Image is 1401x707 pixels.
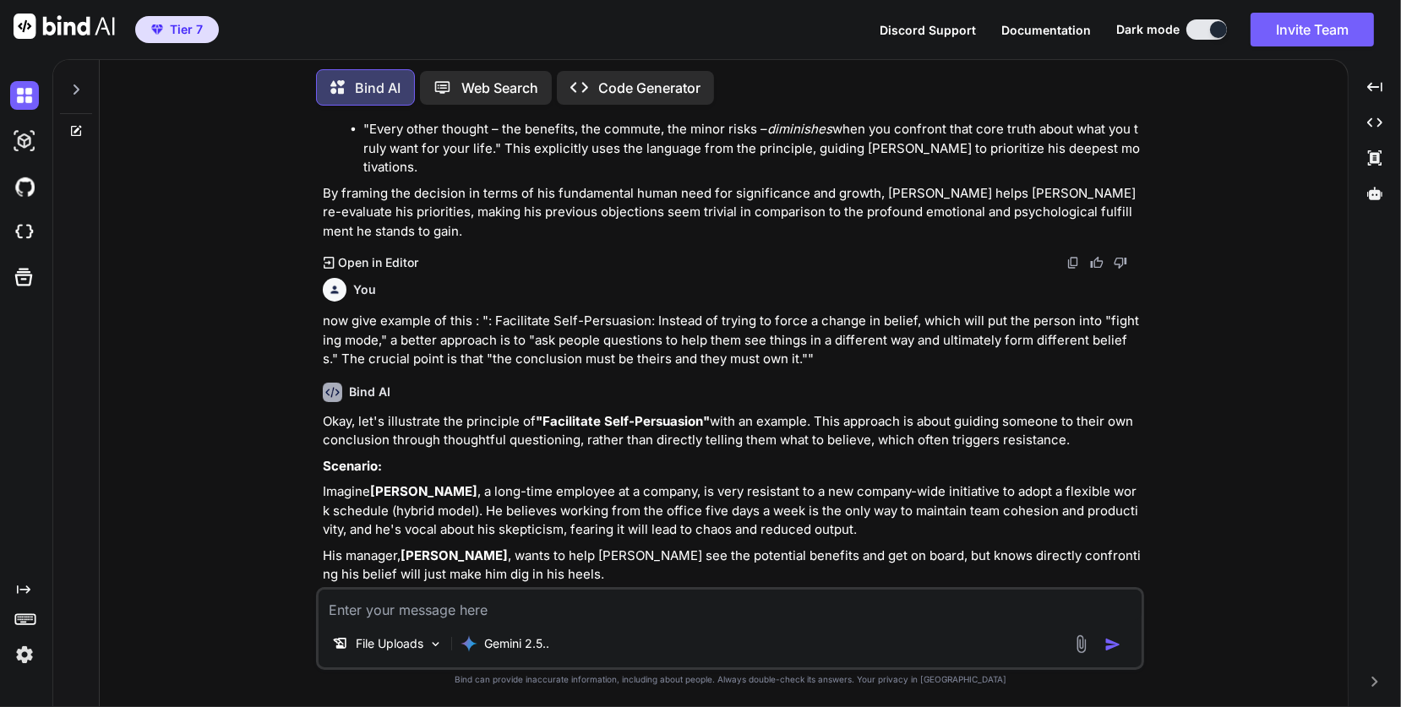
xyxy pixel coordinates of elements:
button: Invite Team [1251,13,1374,46]
img: Gemini 2.5 flash [461,635,477,652]
img: premium [151,24,163,35]
em: diminishes [767,121,832,137]
p: By framing the decision in terms of his fundamental human need for significance and growth, [PERS... [323,184,1141,242]
span: Documentation [1001,23,1091,37]
p: now give example of this : ": Facilitate Self-Persuasion: Instead of trying to force a change in ... [323,312,1141,369]
img: githubDark [10,172,39,201]
span: Dark mode [1116,21,1180,38]
img: settings [10,640,39,669]
img: cloudideIcon [10,218,39,247]
p: Gemini 2.5.. [484,635,549,652]
p: Web Search [461,78,538,98]
img: darkChat [10,81,39,110]
img: like [1090,256,1104,269]
strong: "Facilitate Self-Persuasion" [536,413,710,429]
strong: [PERSON_NAME] [370,483,477,499]
img: Bind AI [14,14,115,39]
li: "Every other thought – the benefits, the commute, the minor risks – when you confront that core t... [363,120,1141,177]
img: dislike [1114,256,1127,269]
img: darkAi-studio [10,127,39,155]
h6: Bind AI [349,383,390,400]
p: Bind can provide inaccurate information, including about people. Always double-check its answers.... [316,673,1144,686]
button: Documentation [1001,21,1091,39]
img: copy [1066,256,1080,269]
p: His manager, , wants to help [PERSON_NAME] see the potential benefits and get on board, but knows... [323,547,1141,585]
span: Discord Support [880,23,976,37]
p: Okay, let's illustrate the principle of with an example. This approach is about guiding someone t... [323,412,1141,450]
button: Discord Support [880,21,976,39]
p: Bind AI [355,78,401,98]
p: Imagine , a long-time employee at a company, is very resistant to a new company-wide initiative t... [323,482,1141,540]
span: Tier 7 [170,21,203,38]
strong: Scenario: [323,458,382,474]
strong: [PERSON_NAME] [401,547,508,563]
button: premiumTier 7 [135,16,219,43]
h6: You [353,281,376,298]
img: attachment [1071,634,1091,654]
p: File Uploads [356,635,423,652]
p: Open in Editor [338,254,418,271]
img: Pick Models [428,637,443,651]
img: icon [1104,636,1121,653]
p: Code Generator [598,78,700,98]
